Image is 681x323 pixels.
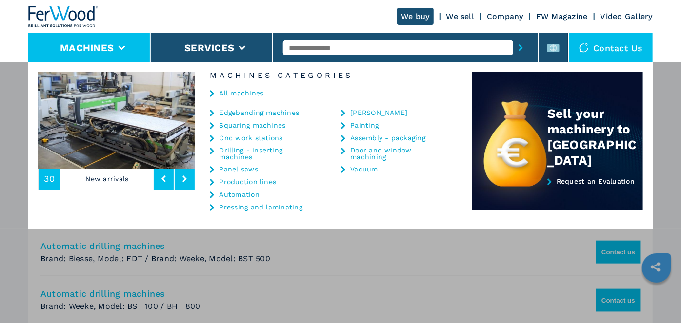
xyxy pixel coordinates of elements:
[569,33,653,62] div: Contact us
[219,166,258,172] a: Panel saws
[536,12,588,21] a: FW Magazine
[219,204,302,210] a: Pressing and laminating
[219,90,263,96] a: All machines
[350,134,425,141] a: Assembly - packaging
[219,191,260,198] a: Automation
[472,177,643,211] a: Request an Evaluation
[219,134,282,141] a: Cnc work stations
[446,12,475,21] a: We sell
[350,109,407,116] a: [PERSON_NAME]
[44,174,55,183] span: 30
[28,6,99,27] img: Ferwood
[219,178,276,185] a: Production lines
[513,37,528,59] button: submit-button
[219,147,317,160] a: Drilling - inserting machines
[487,12,523,21] a: Company
[195,72,472,79] h6: Machines Categories
[547,106,643,168] div: Sell your machinery to [GEOGRAPHIC_DATA]
[350,122,379,129] a: Painting
[184,42,234,54] button: Services
[601,12,653,21] a: Video Gallery
[397,8,434,25] a: We buy
[579,43,589,53] img: Contact us
[195,72,352,169] img: image
[350,166,378,172] a: Vacuum
[60,42,114,54] button: Machines
[38,72,195,169] img: image
[350,147,448,160] a: Door and window machining
[219,122,285,129] a: Squaring machines
[60,168,154,190] p: New arrivals
[219,109,299,116] a: Edgebanding machines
